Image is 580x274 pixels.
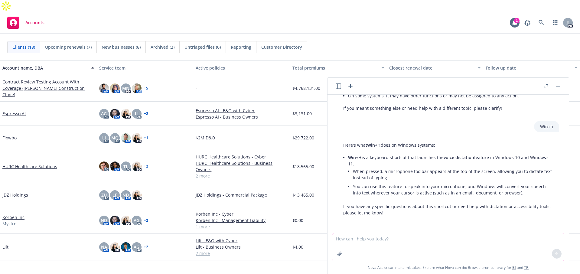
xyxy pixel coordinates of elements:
a: HURC Healthcare Solutions - Cyber [196,154,288,160]
div: Account name, DBA [2,65,88,71]
span: AG [134,217,139,223]
img: photo [110,109,120,119]
a: HURC Healthcare Solutions [2,163,57,170]
a: + 2 [144,219,148,222]
p: If you have any specific questions about this shortcut or need help with dictation or accessibili... [343,203,553,216]
a: + 2 [144,245,148,249]
div: Closest renewal date [389,65,474,71]
span: AG [101,110,107,117]
img: photo [121,133,131,143]
span: $4.00 [292,244,303,250]
span: Mystro [2,220,16,227]
a: Lilt - Business Owners [196,244,288,250]
a: Accounts [5,14,47,31]
span: NA [101,244,107,250]
a: Korben Inc - Management Liability [196,217,288,223]
img: photo [132,83,142,93]
li: When pressed, a microphone toolbar appears at the top of the screen, allowing you to dictate text... [353,167,553,182]
span: Customer Directory [261,44,302,50]
img: photo [99,161,109,171]
a: JDZ Holdings [2,192,28,198]
a: HURC Healthcare Solutions - Business Owners [196,160,288,173]
a: Espresso AI - E&O with Cyber [196,107,288,114]
span: ND [122,192,129,198]
a: Lilt [2,244,8,250]
a: + 5 [144,86,148,90]
a: Korben Inc - Cyber [196,211,288,217]
a: Switch app [549,17,561,29]
span: $4,768,131.00 [292,85,320,91]
a: BI [512,265,516,270]
span: $3,131.00 [292,110,312,117]
img: photo [121,109,131,119]
li: is a keyboard shortcut that launches the feature in Windows 10 and Windows 11. [348,153,553,198]
span: Win+H [348,155,362,160]
span: LI [135,110,138,117]
img: photo [110,216,120,225]
a: 2 more [196,250,288,256]
li: On some systems, it may have other functions or may not be assigned to any action. [348,91,553,100]
a: Flowbo [2,135,17,141]
button: Follow up date [483,60,580,75]
div: 1 [514,18,520,23]
button: Closest renewal date [387,60,484,75]
img: photo [132,133,142,143]
span: Nova Assist can make mistakes. Explore what Nova can do: Browse prompt library for and [330,261,566,274]
a: TR [524,265,529,270]
span: ZU [101,192,107,198]
a: Search [535,17,547,29]
button: Service team [97,60,194,75]
span: TL [123,163,128,170]
span: MQ [111,135,119,141]
span: Clients (18) [12,44,35,50]
img: photo [121,242,131,252]
p: If you meant something else or need help with a different topic, please clarify! [343,105,553,111]
span: Accounts [25,20,44,25]
img: photo [132,190,142,200]
a: + 1 [144,136,148,140]
span: New businesses (6) [102,44,141,50]
div: Active policies [196,65,288,71]
a: + 2 [144,165,148,168]
li: You can use this feature to speak into your microphone, and Windows will convert your speech into... [353,182,553,197]
span: Reporting [231,44,251,50]
span: Untriaged files (0) [184,44,221,50]
span: Win+H [367,142,381,148]
div: Service team [99,65,191,71]
span: LF [112,192,117,198]
span: - [196,85,197,91]
span: $18,565.00 [292,163,314,170]
a: JDZ Holdings - Commercial Package [196,192,288,198]
span: LI [102,135,106,141]
span: voice dictation [444,155,474,160]
span: AG [134,244,139,250]
span: Archived (2) [151,44,174,50]
a: Espresso AI - Business Owners [196,114,288,120]
a: Contract Review Testing Account With Coverage ([PERSON_NAME] Construction Clone) [2,79,94,98]
a: $2M D&O [196,135,288,141]
div: Total premiums [292,65,378,71]
a: Korben Inc [2,214,24,220]
img: photo [132,161,142,171]
p: Here's what does on Windows systems: [343,142,553,148]
div: Follow up date [486,65,571,71]
span: Upcoming renewals (7) [45,44,92,50]
img: photo [110,83,120,93]
a: Report a Bug [521,17,533,29]
span: $29,722.00 [292,135,314,141]
a: Espresso AI [2,110,26,117]
a: Lilt - E&O with Cyber [196,237,288,244]
span: ND [101,217,107,223]
span: $0.00 [292,217,303,223]
a: 1 more [196,223,288,230]
a: + 2 [144,112,148,116]
span: MN [122,85,129,91]
img: photo [110,161,120,171]
span: $13,465.00 [292,192,314,198]
button: Total premiums [290,60,387,75]
img: photo [110,242,120,252]
p: Win+h [540,123,553,130]
button: Active policies [193,60,290,75]
img: photo [121,216,131,225]
img: photo [99,83,109,93]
